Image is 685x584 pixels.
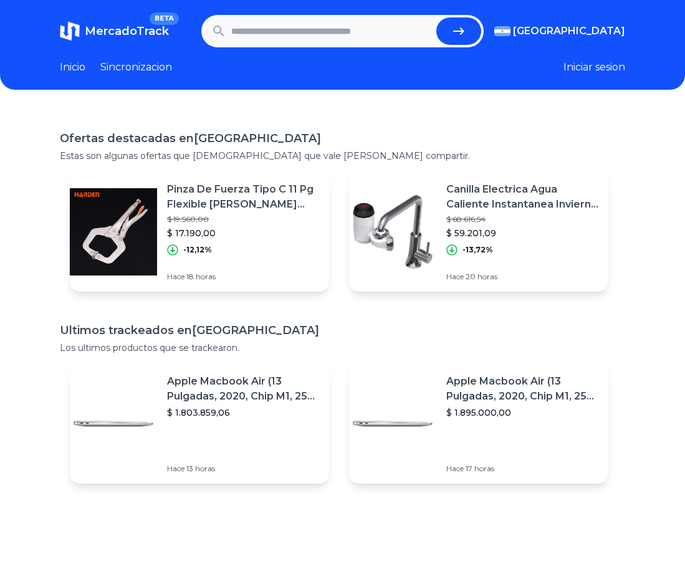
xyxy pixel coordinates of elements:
img: Argentina [494,26,510,36]
p: Hace 17 horas [446,464,598,474]
a: Inicio [60,60,85,75]
a: Featured imageApple Macbook Air (13 Pulgadas, 2020, Chip M1, 256 Gb De Ssd, 8 Gb De Ram) - Plata$... [70,364,329,484]
p: $ 59.201,09 [446,227,598,239]
p: $ 1.803.859,06 [167,406,319,419]
p: Los ultimos productos que se trackearon. [60,342,625,354]
p: $ 68.616,54 [446,214,598,224]
p: -12,12% [183,245,212,255]
p: Pinza De Fuerza Tipo C 11 Pg Flexible [PERSON_NAME] 54084 [167,182,319,212]
a: MercadoTrackBETA [60,21,169,41]
a: Featured imagePinza De Fuerza Tipo C 11 Pg Flexible [PERSON_NAME] 54084$ 19.560,00$ 17.190,00-12,... [70,172,329,292]
span: BETA [150,12,179,25]
a: Featured imageApple Macbook Air (13 Pulgadas, 2020, Chip M1, 256 Gb De Ssd, 8 Gb De Ram) - Plata$... [349,364,608,484]
img: MercadoTrack [60,21,80,41]
p: Canilla Electrica Agua Caliente Instantanea Invierno Cocina [446,182,598,212]
p: Apple Macbook Air (13 Pulgadas, 2020, Chip M1, 256 Gb De Ssd, 8 Gb De Ram) - Plata [167,374,319,404]
p: Hace 18 horas [167,272,319,282]
span: MercadoTrack [85,24,169,38]
p: Apple Macbook Air (13 Pulgadas, 2020, Chip M1, 256 Gb De Ssd, 8 Gb De Ram) - Plata [446,374,598,404]
button: [GEOGRAPHIC_DATA] [494,24,625,39]
a: Featured imageCanilla Electrica Agua Caliente Instantanea Invierno Cocina$ 68.616,54$ 59.201,09-1... [349,172,608,292]
p: Hace 13 horas [167,464,319,474]
img: Featured image [349,188,436,275]
h1: Ofertas destacadas en [GEOGRAPHIC_DATA] [60,130,625,147]
span: [GEOGRAPHIC_DATA] [513,24,625,39]
h1: Ultimos trackeados en [GEOGRAPHIC_DATA] [60,322,625,339]
p: -13,72% [462,245,493,255]
a: Sincronizacion [100,60,172,75]
p: $ 17.190,00 [167,227,319,239]
button: Iniciar sesion [563,60,625,75]
p: Estas son algunas ofertas que [DEMOGRAPHIC_DATA] que vale [PERSON_NAME] compartir. [60,150,625,162]
p: $ 19.560,00 [167,214,319,224]
img: Featured image [70,380,157,467]
img: Featured image [349,380,436,467]
p: $ 1.895.000,00 [446,406,598,419]
img: Featured image [70,188,157,275]
p: Hace 20 horas [446,272,598,282]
